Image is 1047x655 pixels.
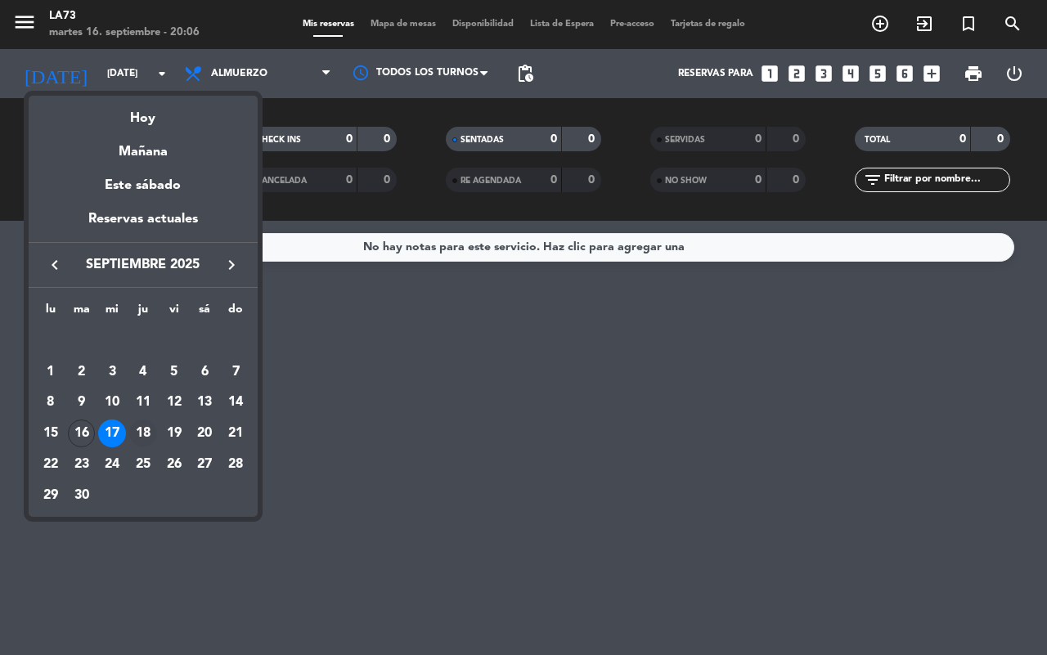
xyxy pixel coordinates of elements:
[37,419,65,447] div: 15
[68,389,96,417] div: 9
[29,209,258,242] div: Reservas actuales
[160,419,188,447] div: 19
[190,300,221,325] th: sábado
[128,300,159,325] th: jueves
[29,96,258,129] div: Hoy
[191,451,218,478] div: 27
[35,418,66,449] td: 15 de septiembre de 2025
[97,300,128,325] th: miércoles
[35,325,251,357] td: SEP.
[220,357,251,388] td: 7 de septiembre de 2025
[222,255,241,275] i: keyboard_arrow_right
[128,418,159,449] td: 18 de septiembre de 2025
[220,388,251,419] td: 14 de septiembre de 2025
[35,388,66,419] td: 8 de septiembre de 2025
[98,451,126,478] div: 24
[68,451,96,478] div: 23
[190,388,221,419] td: 13 de septiembre de 2025
[45,255,65,275] i: keyboard_arrow_left
[97,418,128,449] td: 17 de septiembre de 2025
[37,482,65,509] div: 29
[29,129,258,163] div: Mañana
[35,300,66,325] th: lunes
[35,480,66,511] td: 29 de septiembre de 2025
[40,254,70,276] button: keyboard_arrow_left
[68,419,96,447] div: 16
[129,451,157,478] div: 25
[190,418,221,449] td: 20 de septiembre de 2025
[66,480,97,511] td: 30 de septiembre de 2025
[29,163,258,209] div: Este sábado
[159,357,190,388] td: 5 de septiembre de 2025
[128,388,159,419] td: 11 de septiembre de 2025
[159,418,190,449] td: 19 de septiembre de 2025
[222,419,249,447] div: 21
[66,449,97,480] td: 23 de septiembre de 2025
[160,451,188,478] div: 26
[37,451,65,478] div: 22
[159,300,190,325] th: viernes
[128,449,159,480] td: 25 de septiembre de 2025
[35,357,66,388] td: 1 de septiembre de 2025
[190,357,221,388] td: 6 de septiembre de 2025
[159,449,190,480] td: 26 de septiembre de 2025
[191,358,218,386] div: 6
[66,418,97,449] td: 16 de septiembre de 2025
[98,358,126,386] div: 3
[68,358,96,386] div: 2
[160,389,188,417] div: 12
[37,358,65,386] div: 1
[191,419,218,447] div: 20
[220,449,251,480] td: 28 de septiembre de 2025
[217,254,246,276] button: keyboard_arrow_right
[191,389,218,417] div: 13
[129,419,157,447] div: 18
[190,449,221,480] td: 27 de septiembre de 2025
[97,388,128,419] td: 10 de septiembre de 2025
[37,389,65,417] div: 8
[68,482,96,509] div: 30
[66,300,97,325] th: martes
[98,419,126,447] div: 17
[160,358,188,386] div: 5
[97,449,128,480] td: 24 de septiembre de 2025
[35,449,66,480] td: 22 de septiembre de 2025
[220,300,251,325] th: domingo
[66,388,97,419] td: 9 de septiembre de 2025
[222,451,249,478] div: 28
[70,254,217,276] span: septiembre 2025
[222,358,249,386] div: 7
[222,389,249,417] div: 14
[159,388,190,419] td: 12 de septiembre de 2025
[66,357,97,388] td: 2 de septiembre de 2025
[220,418,251,449] td: 21 de septiembre de 2025
[129,358,157,386] div: 4
[128,357,159,388] td: 4 de septiembre de 2025
[98,389,126,417] div: 10
[129,389,157,417] div: 11
[97,357,128,388] td: 3 de septiembre de 2025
